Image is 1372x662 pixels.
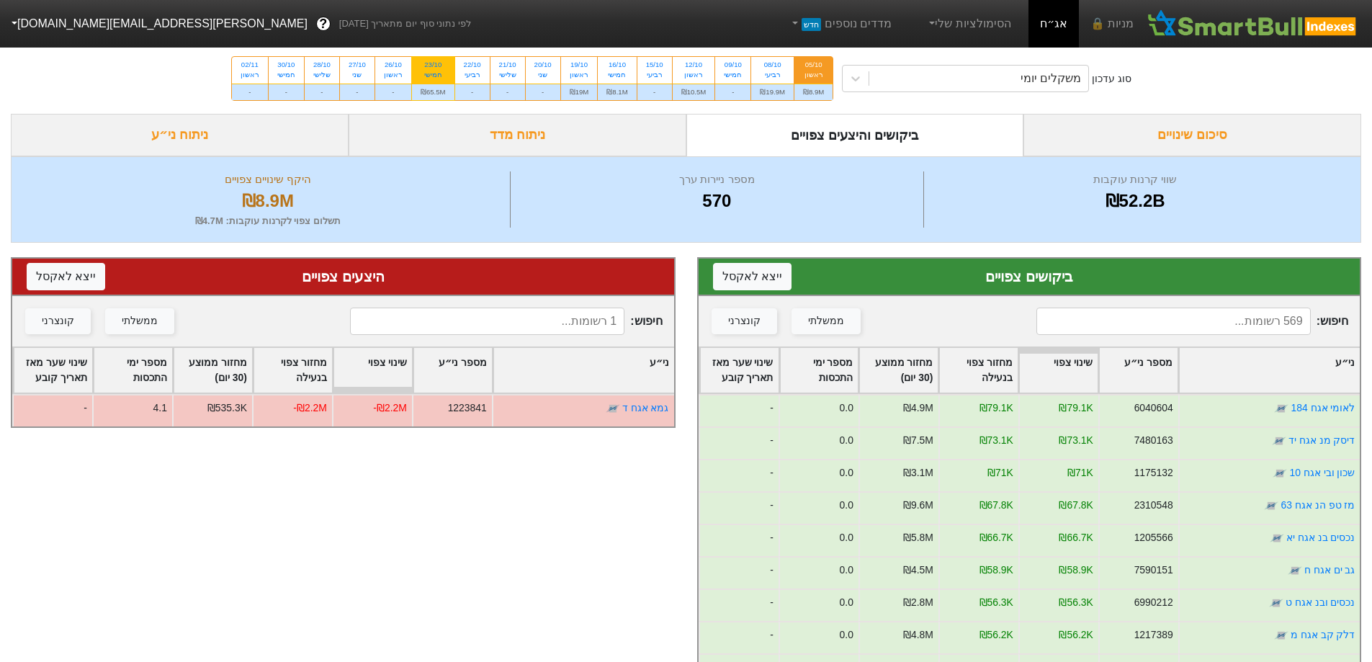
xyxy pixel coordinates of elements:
[902,465,933,480] div: ₪3.1M
[27,266,660,287] div: היצעים צפויים
[1268,596,1283,610] img: tase link
[794,84,833,100] div: ₪8.9M
[1285,596,1355,608] a: נכסים ובנ אגח ט
[421,60,446,70] div: 23/10
[606,401,620,416] img: tase link
[699,589,779,621] div: -
[1067,465,1093,480] div: ₪71K
[1134,498,1173,513] div: 2310548
[606,70,627,80] div: חמישי
[526,84,560,100] div: -
[1281,499,1355,511] a: מז טפ הנ אגח 63
[412,84,454,100] div: ₪65.5M
[902,595,933,610] div: ₪2.8M
[1134,465,1173,480] div: 1175132
[751,84,794,100] div: ₪19.9M
[570,70,589,80] div: ראשון
[979,595,1013,610] div: ₪56.3K
[349,60,366,70] div: 27/10
[792,308,861,334] button: ממשלתי
[94,348,172,393] div: Toggle SortBy
[1273,466,1287,480] img: tase link
[1134,627,1173,643] div: 1217389
[839,498,853,513] div: 0.0
[455,84,490,100] div: -
[153,401,167,416] div: 4.1
[1264,498,1278,513] img: tase link
[681,60,707,70] div: 12/10
[1273,628,1288,643] img: tase link
[105,308,174,334] button: ממשלתי
[699,459,779,491] div: -
[1269,531,1283,545] img: tase link
[333,348,412,393] div: Toggle SortBy
[808,313,844,329] div: ממשלתי
[14,348,92,393] div: Toggle SortBy
[207,401,247,416] div: ₪535.3K
[713,266,1346,287] div: ביקושים צפויים
[11,114,349,156] div: ניתוח ני״ע
[1134,563,1173,578] div: 7590151
[699,621,779,653] div: -
[673,84,715,100] div: ₪10.5M
[902,433,933,448] div: ₪7.5M
[1134,595,1173,610] div: 6990212
[1059,627,1093,643] div: ₪56.2K
[1288,434,1355,446] a: דיסק מנ אגח יד
[839,627,853,643] div: 0.0
[681,70,707,80] div: ראשון
[1059,433,1093,448] div: ₪73.1K
[939,348,1018,393] div: Toggle SortBy
[277,60,295,70] div: 30/10
[637,84,672,100] div: -
[646,60,663,70] div: 15/10
[174,348,252,393] div: Toggle SortBy
[979,498,1013,513] div: ₪67.8K
[499,60,516,70] div: 21/10
[340,84,375,100] div: -
[699,491,779,524] div: -
[514,171,920,188] div: מספר ניירות ערך
[715,84,750,100] div: -
[839,401,853,416] div: 0.0
[384,70,403,80] div: ראשון
[1289,467,1355,478] a: שכון ובי אגח 10
[1304,564,1355,576] a: גב ים אגח ח
[30,214,506,228] div: תשלום צפוי לקרנות עוקבות : ₪4.7M
[384,60,403,70] div: 26/10
[1023,114,1361,156] div: סיכום שינויים
[464,60,481,70] div: 22/10
[1059,595,1093,610] div: ₪56.3K
[1036,308,1348,335] span: חיפוש :
[464,70,481,80] div: רביעי
[1134,401,1173,416] div: 6040604
[1274,401,1288,416] img: tase link
[269,84,304,100] div: -
[421,70,446,80] div: חמישי
[728,313,761,329] div: קונצרני
[490,84,525,100] div: -
[570,60,589,70] div: 19/10
[724,70,742,80] div: חמישי
[1099,348,1178,393] div: Toggle SortBy
[928,171,1342,188] div: שווי קרנות עוקבות
[534,60,552,70] div: 20/10
[375,84,411,100] div: -
[859,348,938,393] div: Toggle SortBy
[803,60,824,70] div: 05/10
[254,348,332,393] div: Toggle SortBy
[803,70,824,80] div: ראשון
[534,70,552,80] div: שני
[1134,530,1173,545] div: 1205566
[979,563,1013,578] div: ₪58.9K
[499,70,516,80] div: שלישי
[514,188,920,214] div: 570
[839,530,853,545] div: 0.0
[902,401,933,416] div: ₪4.9M
[1059,530,1093,545] div: ₪66.7K
[839,563,853,578] div: 0.0
[902,530,933,545] div: ₪5.8M
[319,14,327,34] span: ?
[802,18,821,31] span: חדש
[349,114,686,156] div: ניתוח מדד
